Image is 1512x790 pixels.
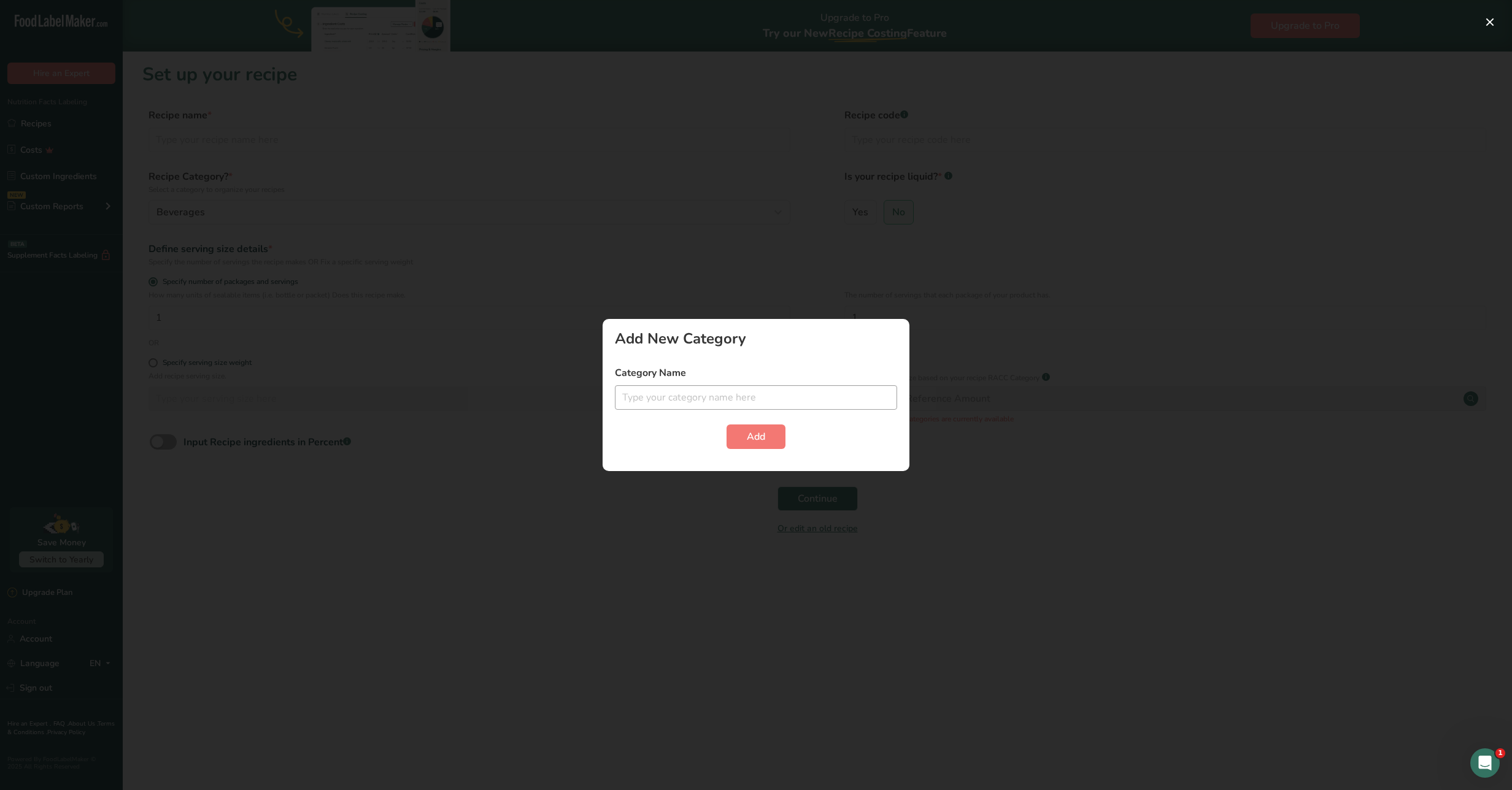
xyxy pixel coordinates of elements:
[747,429,765,444] span: Add
[615,331,897,346] div: Add New Category
[615,366,897,380] label: Category Name
[1495,748,1505,758] span: 1
[1470,748,1500,778] iframe: Intercom live chat
[727,424,785,449] button: Add
[615,385,897,410] input: Type your category name here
